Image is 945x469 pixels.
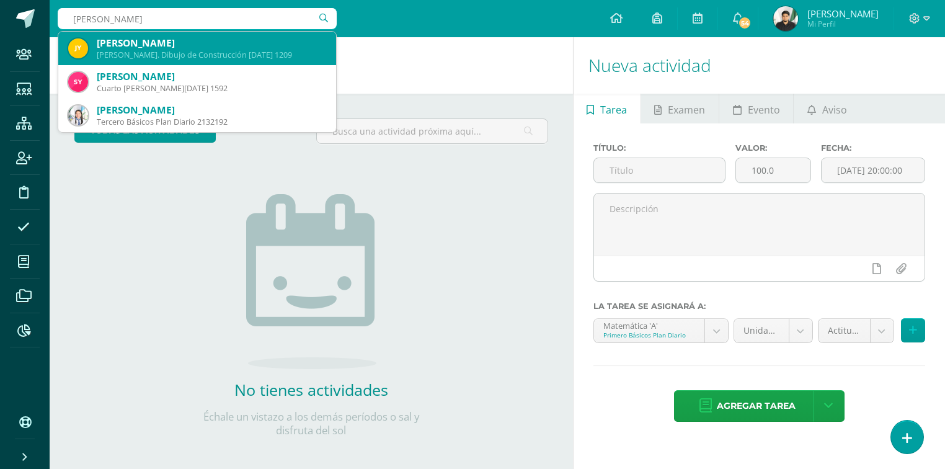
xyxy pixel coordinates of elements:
[97,70,326,83] div: [PERSON_NAME]
[68,72,88,92] img: 288f49e7a27b17ea48eb8bcbcfcbe358.png
[68,105,88,125] img: 2954a40a6cffafd059a35589ea8f9bb5.png
[819,319,894,342] a: Actitudinal (10.0%)
[97,104,326,117] div: [PERSON_NAME]
[794,94,860,123] a: Aviso
[719,94,793,123] a: Evento
[734,319,812,342] a: Unidad 4
[748,95,780,125] span: Evento
[68,38,88,58] img: ff3570621754efc49bf6301f6e897b97.png
[593,301,925,311] label: La tarea se asignará a:
[187,379,435,400] h2: No tienes actividades
[574,94,641,123] a: Tarea
[594,158,725,182] input: Título
[668,95,705,125] span: Examen
[822,158,925,182] input: Fecha de entrega
[735,143,811,153] label: Valor:
[97,50,326,60] div: [PERSON_NAME]. Dibujo de Construcción [DATE] 1209
[738,16,752,30] span: 54
[600,95,627,125] span: Tarea
[58,8,337,29] input: Busca un usuario...
[807,7,879,20] span: [PERSON_NAME]
[97,83,326,94] div: Cuarto [PERSON_NAME][DATE] 1592
[317,119,548,143] input: Busca una actividad próxima aquí...
[187,410,435,437] p: Échale un vistazo a los demás períodos o sal y disfruta del sol
[593,143,726,153] label: Título:
[603,331,695,339] div: Primero Básicos Plan Diario
[807,19,879,29] span: Mi Perfil
[828,319,861,342] span: Actitudinal (10.0%)
[97,117,326,127] div: Tercero Básicos Plan Diario 2132192
[594,319,728,342] a: Matemática 'A'Primero Básicos Plan Diario
[773,6,798,31] img: 333b0b311e30b8d47132d334b2cfd205.png
[743,319,779,342] span: Unidad 4
[736,158,810,182] input: Puntos máximos
[603,319,695,331] div: Matemática 'A'
[588,37,930,94] h1: Nueva actividad
[97,37,326,50] div: [PERSON_NAME]
[641,94,719,123] a: Examen
[821,143,925,153] label: Fecha:
[246,194,376,369] img: no_activities.png
[822,95,847,125] span: Aviso
[717,391,796,421] span: Agregar tarea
